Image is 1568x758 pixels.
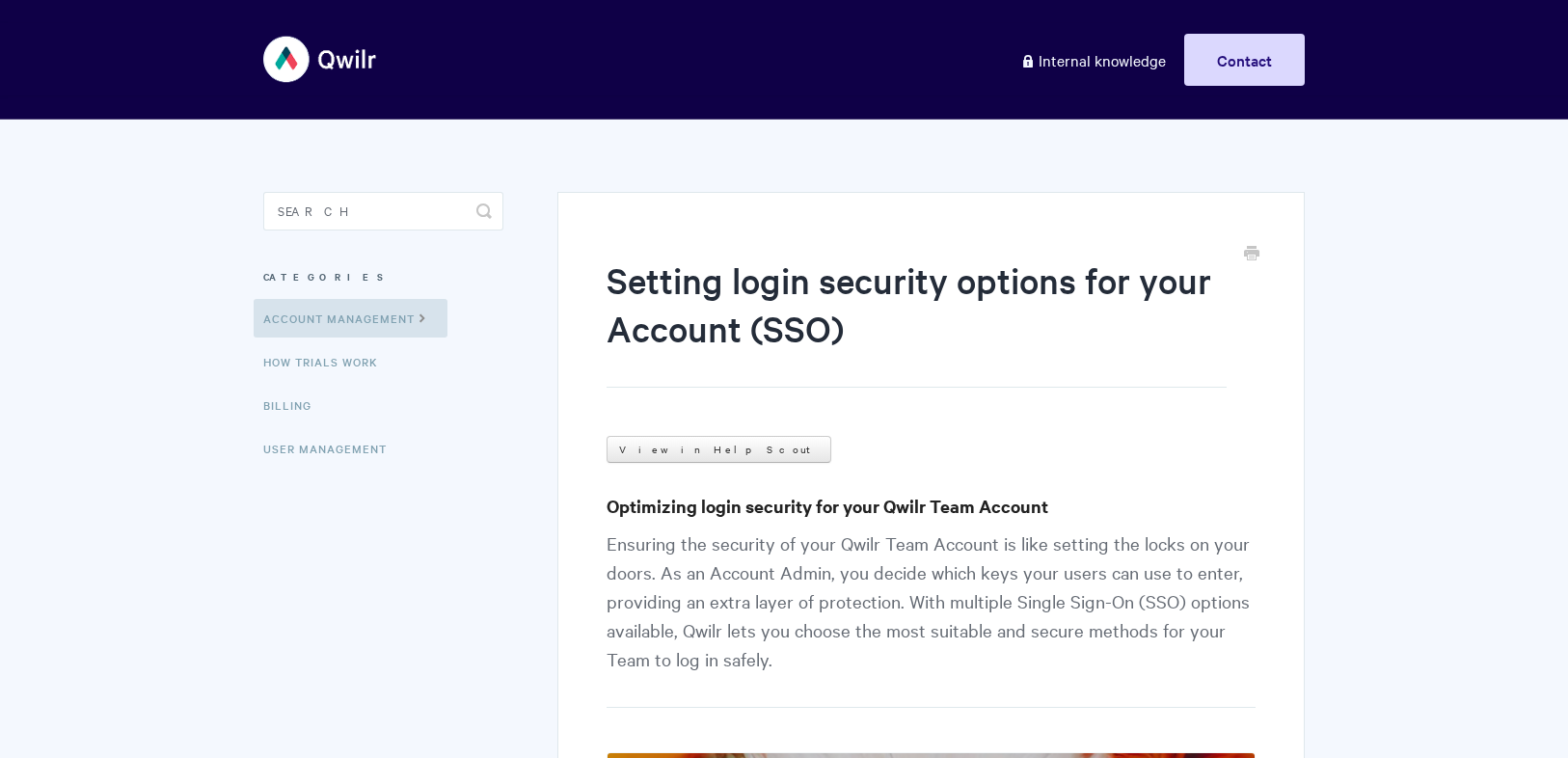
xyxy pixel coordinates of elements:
a: Billing [263,386,326,424]
a: How Trials Work [263,342,392,381]
a: Print this Article [1244,244,1259,265]
h1: Setting login security options for your Account (SSO) [607,256,1227,388]
img: Qwilr Help Center [263,23,378,95]
a: View in Help Scout [607,436,831,463]
a: User Management [263,429,401,468]
a: Internal knowledge [1006,34,1180,86]
input: Search [263,192,503,230]
a: Account Management [254,299,447,338]
h3: Optimizing login security for your Qwilr Team Account [607,493,1256,520]
a: Contact [1184,34,1305,86]
h3: Categories [263,259,503,294]
p: Ensuring the security of your Qwilr Team Account is like setting the locks on your doors. As an A... [607,528,1256,708]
